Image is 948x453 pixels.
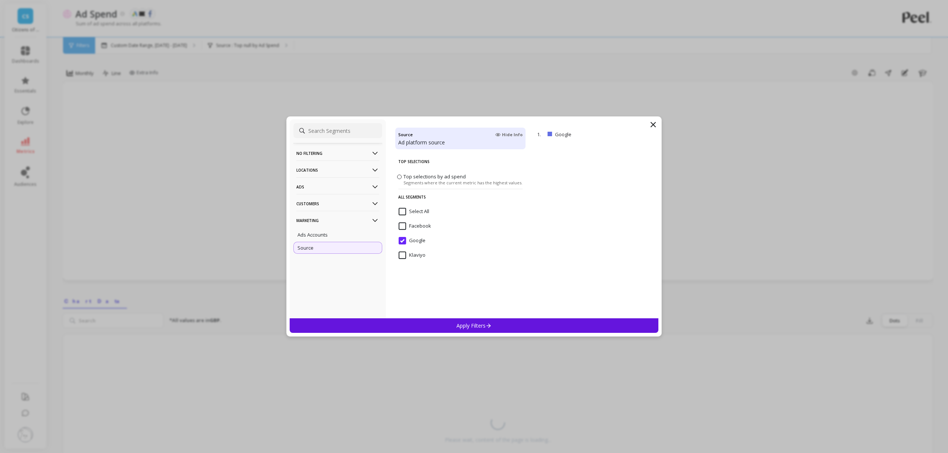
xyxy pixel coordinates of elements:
[399,208,429,215] span: Select All
[297,244,314,251] p: Source
[297,231,328,238] p: Ads Accounts
[403,180,523,185] span: Segments where the current metric has the highest values.
[403,173,466,180] span: Top selections by ad spend
[495,132,523,138] span: Hide Info
[398,131,413,139] h4: Source
[293,123,382,138] input: Search Segments
[398,189,523,205] p: All Segments
[399,237,425,244] span: Google
[296,144,379,163] p: No filtering
[399,222,431,230] span: Facebook
[399,252,425,259] span: Klaviyo
[537,131,545,138] p: 1.
[456,322,492,329] p: Apply Filters
[296,194,379,213] p: Customers
[296,211,379,230] p: Marketing
[398,154,523,169] p: Top Selections
[398,139,523,146] p: Ad platform source
[555,131,612,138] p: Google
[296,177,379,196] p: Ads
[296,160,379,179] p: Locations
